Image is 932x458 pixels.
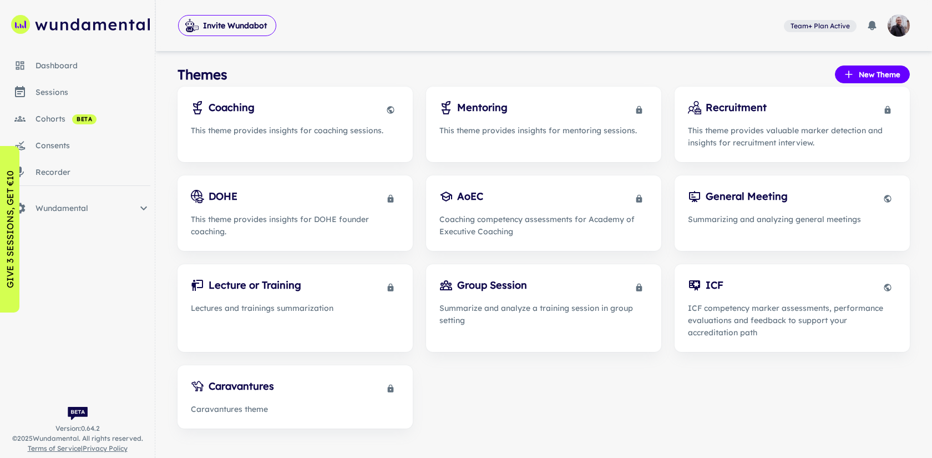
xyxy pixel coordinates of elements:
p: ICF competency marker assessments, performance evaluations and feedback to support your accredita... [688,302,896,339]
svg: Public theme - visible to all users [883,194,892,203]
a: sessions [4,79,150,105]
svg: Public theme - visible to all users [386,105,395,114]
p: Coaching competency assessments for Academy of Executive Coaching [439,213,648,238]
span: Team+ Plan Active [786,21,854,31]
a: Privacy Policy [83,444,128,452]
span: View and manage your current plan and billing details. [784,20,857,31]
a: Dashboard [4,52,150,79]
h6: AoEC [457,189,483,204]
p: This theme provides insights for DOHE founder coaching. [191,213,399,238]
img: photoURL [888,14,910,37]
span: Invite Wundabot to record a meeting [178,14,276,37]
p: Summarizing and analyzing general meetings [688,213,896,225]
svg: Private theme - restricted to selected users [635,105,644,114]
a: View and manage your current plan and billing details. [784,19,857,33]
span: © 2025 Wundamental. All rights reserved. [12,434,143,444]
svg: Private theme - restricted to selected users [635,283,644,292]
h6: General Meeting [706,189,788,204]
button: Invite Wundabot [178,15,276,36]
svg: Public theme - visible to all users [883,283,892,292]
p: Caravantures theme [191,403,399,415]
div: consents [36,139,150,152]
span: Version: 0.64.2 [55,424,100,434]
svg: Private theme - restricted to selected users [635,194,644,203]
h6: Lecture or Training [209,278,301,293]
p: This theme provides insights for mentoring sessions. [439,124,648,137]
span: beta [72,115,97,124]
h4: Themes [178,64,227,84]
div: recorder [36,166,150,178]
h6: Recruitment [706,100,767,115]
h6: DOHE [209,189,237,204]
svg: Private theme - restricted to selected users [386,283,395,292]
a: cohorts beta [4,105,150,132]
svg: Private theme - restricted to selected users [386,194,395,203]
p: Lectures and trainings summarization [191,302,399,314]
p: This theme provides insights for coaching sessions. [191,124,399,137]
div: Wundamental [4,195,150,222]
a: Terms of Service [28,444,81,452]
span: Wundamental [36,202,137,214]
svg: Private theme - restricted to selected users [386,384,395,393]
h6: Caravantures [209,379,274,394]
p: GIVE 3 SESSIONS, GET €10 [3,170,17,288]
h6: Coaching [209,100,255,115]
h6: Mentoring [457,100,508,115]
a: consents [4,132,150,159]
h6: ICF [706,278,723,293]
div: sessions [36,86,150,98]
h6: Group Session [457,278,527,293]
p: Summarize and analyze a training session in group setting [439,302,648,326]
a: recorder [4,159,150,185]
button: New Theme [835,66,910,83]
svg: Private theme - restricted to selected users [883,105,892,114]
div: Dashboard [36,59,150,72]
span: | [28,444,128,454]
div: cohorts [36,113,150,125]
p: This theme provides valuable marker detection and insights for recruitment interview. [688,124,896,149]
